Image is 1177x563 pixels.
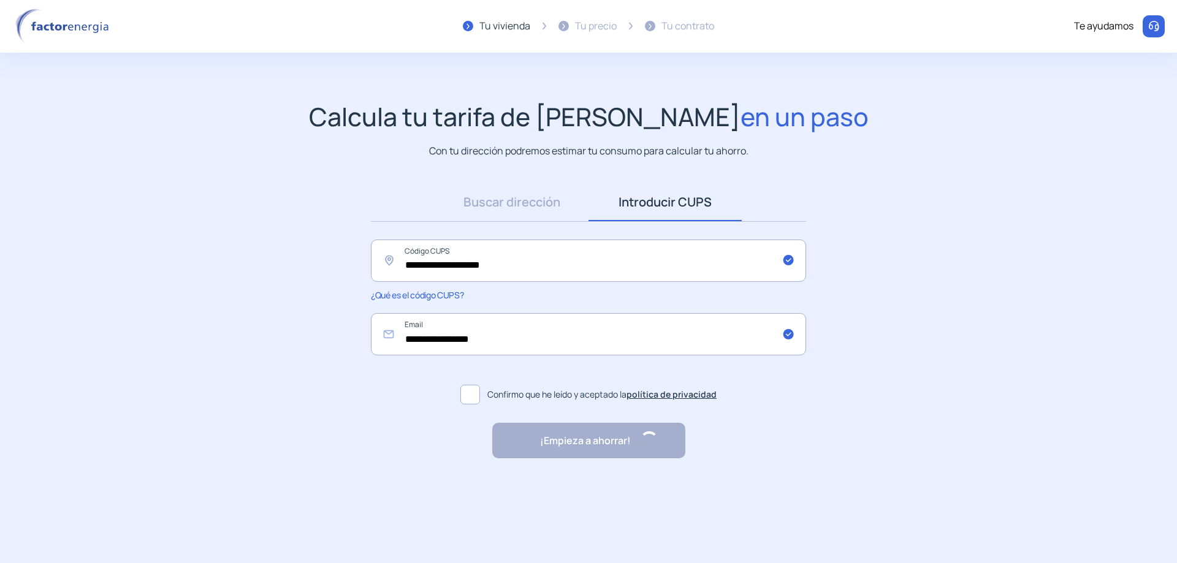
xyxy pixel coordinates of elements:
[487,388,717,401] span: Confirmo que he leído y aceptado la
[1074,18,1133,34] div: Te ayudamos
[429,143,748,159] p: Con tu dirección podremos estimar tu consumo para calcular tu ahorro.
[661,18,714,34] div: Tu contrato
[588,183,742,221] a: Introducir CUPS
[627,388,717,400] a: política de privacidad
[575,18,617,34] div: Tu precio
[1148,20,1160,32] img: llamar
[435,183,588,221] a: Buscar dirección
[479,18,530,34] div: Tu vivienda
[12,9,116,44] img: logo factor
[309,102,869,132] h1: Calcula tu tarifa de [PERSON_NAME]
[371,289,463,301] span: ¿Qué es el código CUPS?
[741,99,869,134] span: en un paso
